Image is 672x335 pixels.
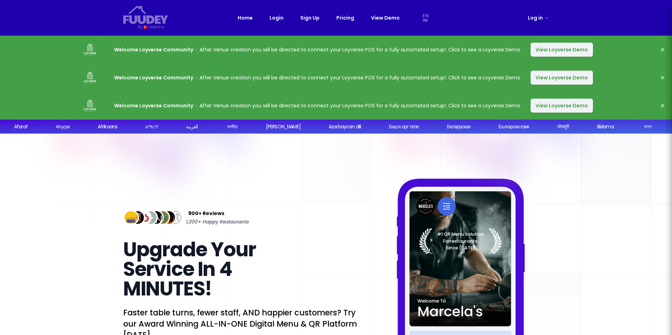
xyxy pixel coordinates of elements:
[498,123,529,130] div: Български език
[389,123,419,130] div: Башҡорт теле
[188,209,224,218] span: 900+ Reviews
[14,123,28,130] div: Afaraf
[544,14,549,21] span: →
[114,73,520,82] p: After Venue creation you will be directed to connect your Loyverse POS for a fully automated setu...
[266,123,301,130] div: [PERSON_NAME]
[185,218,248,226] span: 1,200+ Happy Restaurants
[136,210,152,226] img: Review Img
[597,123,614,130] div: Bislama
[300,14,320,22] a: Sign Up
[114,101,520,110] p: After Venue creation you will be directed to connect your Loyverse POS for a fully automated setu...
[138,24,142,30] div: By
[238,14,253,22] a: Home
[114,74,193,81] strong: Welcome Loyverse Community
[56,123,70,130] div: Аҧсуа
[557,123,569,130] div: भोजपुरी
[167,210,183,226] img: Review Img
[123,6,168,24] svg: {/* Added fill="currentColor" here */} {/* This rectangle defines the background. Its explicit fi...
[148,210,164,226] img: Review Img
[97,123,117,130] div: Afrikaans
[269,14,283,22] a: Login
[531,71,593,85] button: View Loyverse Demo
[161,210,177,226] img: Review Img
[371,14,400,22] a: View Demo
[114,46,193,53] strong: Welcome Loyverse Community
[644,123,651,130] div: বাংলা
[226,123,237,130] div: অসমীয়া
[336,14,354,22] a: Pricing
[531,99,593,113] button: View Loyverse Demo
[123,236,256,302] span: Upgrade Your Service In 4 MINUTES!
[419,228,502,254] img: Laurel
[531,43,593,57] button: View Loyverse Demo
[123,210,139,226] img: Review Img
[148,24,164,30] div: Orderlina
[145,123,158,130] div: አማርኛ
[186,123,198,130] div: العربية
[129,210,145,226] img: Review Img
[142,210,158,226] img: Review Img
[114,102,193,109] strong: Welcome Loyverse Community
[155,210,170,226] img: Review Img
[447,123,470,130] div: Беларуская
[528,14,549,22] a: Log in
[329,123,361,130] div: Azərbaycan dili
[114,45,520,54] p: After Venue creation you will be directed to connect your Loyverse POS for a fully automated setu...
